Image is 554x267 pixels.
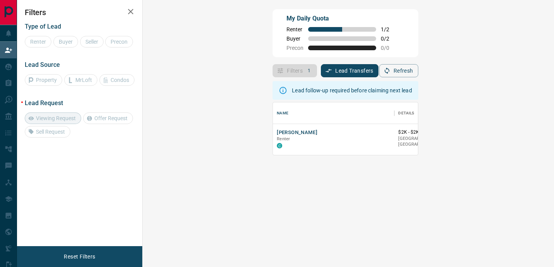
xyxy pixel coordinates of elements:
button: Reset Filters [59,250,100,263]
span: 0 / 2 [381,36,398,42]
span: Lead Source [25,61,60,68]
button: Lead Transfers [321,64,378,77]
div: condos.ca [277,143,282,148]
p: [GEOGRAPHIC_DATA], [GEOGRAPHIC_DATA] [398,136,466,148]
span: Lead Request [25,99,63,107]
div: Name [273,102,394,124]
span: Renter [277,136,290,141]
div: Name [277,102,288,124]
span: 0 / 0 [381,45,398,51]
span: 1 / 2 [381,26,398,32]
span: Precon [286,45,303,51]
span: Renter [286,26,303,32]
div: Details [398,102,414,124]
div: Lead follow-up required before claiming next lead [292,83,412,97]
button: Refresh [379,64,418,77]
button: [PERSON_NAME] [277,129,317,136]
span: Buyer [286,36,303,42]
p: $2K - $2K [398,129,466,136]
h2: Filters [25,8,135,17]
span: Type of Lead [25,23,61,30]
p: My Daily Quota [286,14,398,23]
